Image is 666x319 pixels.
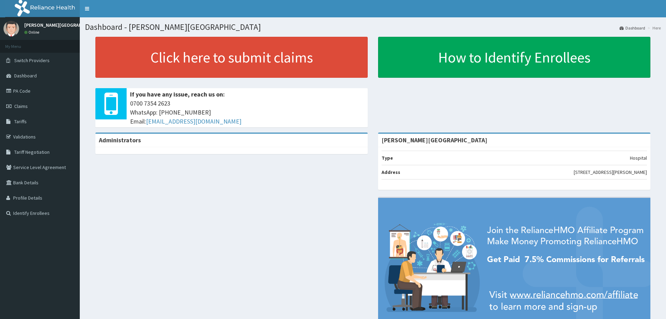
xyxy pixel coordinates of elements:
p: Hospital [630,154,647,161]
span: Switch Providers [14,57,50,64]
h1: Dashboard - [PERSON_NAME][GEOGRAPHIC_DATA] [85,23,661,32]
p: [STREET_ADDRESS][PERSON_NAME] [574,169,647,176]
b: If you have any issue, reach us on: [130,90,225,98]
a: How to Identify Enrollees [378,37,650,78]
p: [PERSON_NAME][GEOGRAPHIC_DATA] [24,23,104,27]
a: [EMAIL_ADDRESS][DOMAIN_NAME] [146,117,241,125]
a: Click here to submit claims [95,37,368,78]
b: Administrators [99,136,141,144]
strong: [PERSON_NAME][GEOGRAPHIC_DATA] [382,136,487,144]
span: Tariffs [14,118,27,125]
img: User Image [3,21,19,36]
span: 0700 7354 2623 WhatsApp: [PHONE_NUMBER] Email: [130,99,364,126]
b: Address [382,169,400,175]
span: Tariff Negotiation [14,149,50,155]
span: Claims [14,103,28,109]
b: Type [382,155,393,161]
a: Online [24,30,41,35]
span: Dashboard [14,73,37,79]
li: Here [646,25,661,31]
a: Dashboard [620,25,645,31]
